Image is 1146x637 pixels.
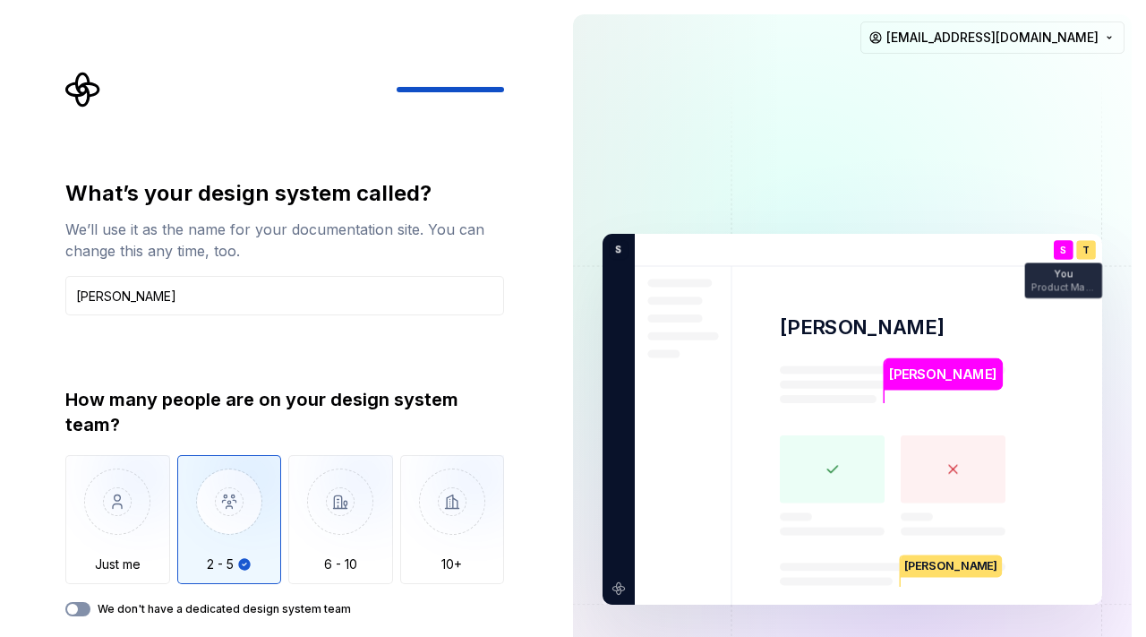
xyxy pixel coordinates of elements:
p: [PERSON_NAME] [889,365,996,384]
div: We’ll use it as the name for your documentation site. You can change this any time, too. [65,219,504,262]
div: How many people are on your design system team? [65,387,504,437]
span: [EMAIL_ADDRESS][DOMAIN_NAME] [886,29,1099,47]
p: S [609,242,621,258]
input: Design system name [65,276,504,315]
p: [PERSON_NAME] [780,314,945,340]
div: T [1076,240,1096,260]
div: What’s your design system called? [65,179,504,208]
button: [EMAIL_ADDRESS][DOMAIN_NAME] [860,22,1125,54]
p: Product Manager [1031,282,1096,292]
svg: Supernova Logo [65,72,101,108]
p: You [1055,270,1073,280]
label: We don't have a dedicated design system team [98,602,351,616]
p: [PERSON_NAME] [901,555,1002,577]
p: S [1060,245,1066,255]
